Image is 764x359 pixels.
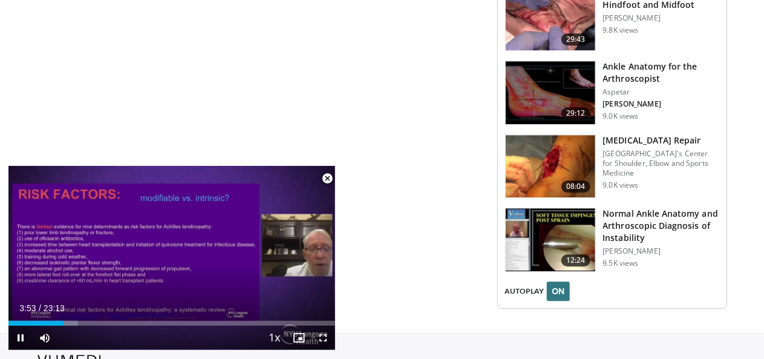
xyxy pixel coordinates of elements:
h3: Normal Ankle Anatomy and Arthroscopic Diagnosis of Instability [603,208,719,244]
span: 12:24 [561,254,590,266]
button: Close [315,166,339,191]
span: 29:43 [561,33,590,45]
h3: Ankle Anatomy for the Arthroscopist [603,61,719,85]
a: 08:04 [MEDICAL_DATA] Repair [GEOGRAPHIC_DATA]'s Center for Shoulder, Elbow and Sports Medicine 9.... [505,134,719,199]
video-js: Video Player [8,166,335,351]
a: 29:12 Ankle Anatomy for the Arthroscopist Aspetar [PERSON_NAME] 9.0K views [505,61,719,125]
p: [PERSON_NAME] [603,99,719,109]
img: 552d436a-27c2-4e9b-93dd-45e6b705e6a7.150x105_q85_crop-smart_upscale.jpg [506,135,595,198]
button: Playback Rate [263,326,287,350]
p: [PERSON_NAME] [603,13,719,23]
button: Mute [33,326,57,350]
div: Progress Bar [8,321,335,326]
span: 23:13 [44,303,65,313]
img: ZLchN1uNxW69nWYX4xMDoxOjBzMTt2bJ.150x105_q85_crop-smart_upscale.jpg [506,61,595,124]
p: 9.5K views [603,259,639,268]
img: d2d0ffc6-e477-4833-9fd7-972f13e241dd.150x105_q85_crop-smart_upscale.jpg [506,208,595,271]
h3: [MEDICAL_DATA] Repair [603,134,719,147]
span: 29:12 [561,107,590,119]
span: 3:53 [19,303,36,313]
span: / [39,303,41,313]
a: 12:24 Normal Ankle Anatomy and Arthroscopic Diagnosis of Instability [PERSON_NAME] 9.5K views [505,208,719,272]
button: Fullscreen [311,326,335,350]
button: ON [547,282,570,301]
p: [PERSON_NAME] [603,246,719,256]
p: 9.0K views [603,111,639,121]
p: 9.8K views [603,25,639,35]
button: Enable picture-in-picture mode [287,326,311,350]
p: 9.0K views [603,180,639,190]
span: AUTOPLAY [505,286,544,297]
p: Aspetar [603,87,719,97]
button: Pause [8,326,33,350]
p: [GEOGRAPHIC_DATA]'s Center for Shoulder, Elbow and Sports Medicine [603,149,719,178]
span: 08:04 [561,180,590,193]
